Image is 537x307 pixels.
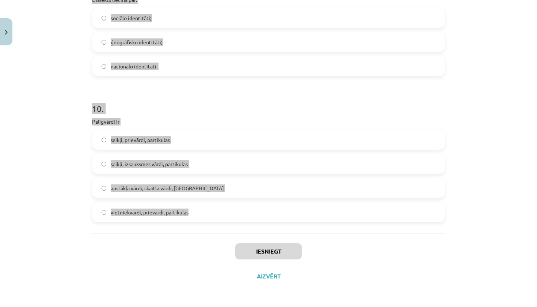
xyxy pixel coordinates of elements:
input: sociālo identitāti; [102,16,106,20]
input: saikļi, izsauksmes vārdi, partikulas [102,162,106,166]
input: saikļi, prievārdi, partikulas [102,138,106,142]
span: apstākļa vārdi, skaitļa vārdi, [GEOGRAPHIC_DATA] [111,184,224,192]
span: vietniekvārdi, prievārdi, partikulas [111,209,188,216]
h1: 10 . [92,91,445,113]
span: saikļi, prievārdi, partikulas [111,136,170,144]
button: Aizvērt [255,273,282,280]
span: nacionālo identitāti. [111,63,157,70]
span: ģeogrāfisko identitāti; [111,38,162,46]
input: nacionālo identitāti. [102,64,106,69]
input: vietniekvārdi, prievārdi, partikulas [102,210,106,215]
input: apstākļa vārdi, skaitļa vārdi, [GEOGRAPHIC_DATA] [102,186,106,191]
p: Palīgvārdi ir [92,118,445,126]
button: Iesniegt [235,243,302,259]
span: saikļi, izsauksmes vārdi, partikulas [111,160,188,168]
input: ģeogrāfisko identitāti; [102,40,106,45]
span: sociālo identitāti; [111,14,151,22]
img: icon-close-lesson-0947bae3869378f0d4975bcd49f059093ad1ed9edebbc8119c70593378902aed.svg [5,30,8,35]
